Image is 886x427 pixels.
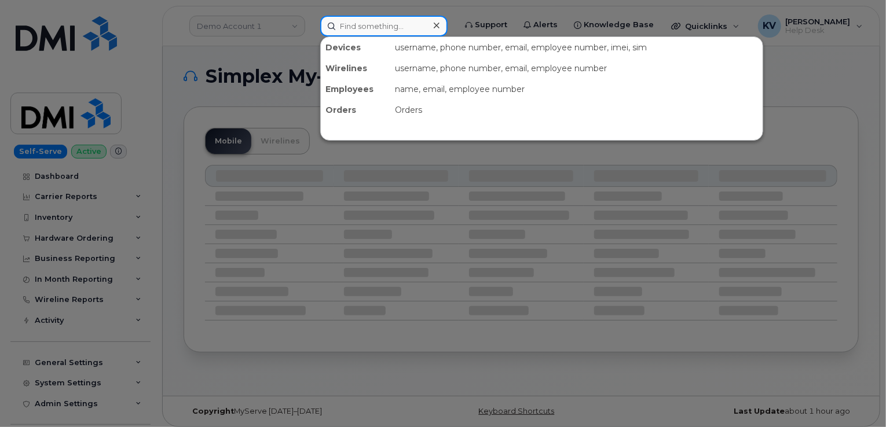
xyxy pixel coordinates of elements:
[321,79,390,100] div: Employees
[390,58,763,79] div: username, phone number, email, employee number
[321,37,390,58] div: Devices
[390,79,763,100] div: name, email, employee number
[321,58,390,79] div: Wirelines
[390,37,763,58] div: username, phone number, email, employee number, imei, sim
[321,100,390,120] div: Orders
[390,100,763,120] div: Orders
